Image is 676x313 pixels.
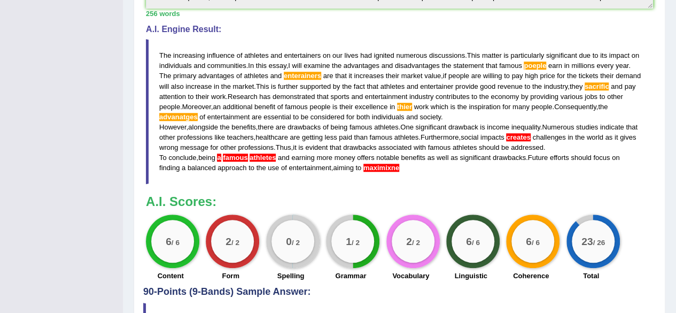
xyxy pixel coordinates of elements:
[411,238,419,246] small: / 2
[390,103,395,111] span: in
[441,62,451,70] span: the
[513,271,549,281] label: Coherence
[570,82,583,90] span: they
[346,113,354,121] span: for
[256,82,269,90] span: This
[532,133,565,141] span: challenges
[354,72,384,80] span: increases
[428,154,435,162] span: as
[333,164,353,172] span: aiming
[211,93,226,101] span: work
[376,154,399,162] span: notable
[213,103,221,111] span: an
[316,154,332,162] span: more
[480,133,504,141] span: impacts
[599,93,605,101] span: to
[284,72,321,80] span: Possible spelling mistake found. (did you mean: entertainers)
[196,93,209,101] span: their
[222,271,239,281] label: Form
[258,123,274,131] span: there
[592,51,598,59] span: to
[146,25,653,34] h4: A.I. Engine Result:
[237,51,243,59] span: of
[278,82,298,90] span: further
[571,62,594,70] span: millions
[401,154,425,162] span: benefits
[397,103,412,111] span: Possible spelling mistake found. (did you mean: their)
[453,62,484,70] span: statement
[482,51,502,59] span: matter
[543,82,568,90] span: industry
[381,62,393,70] span: and
[238,143,273,151] span: professions
[524,82,530,90] span: to
[460,154,491,162] span: significant
[607,93,623,101] span: other
[270,51,282,59] span: and
[461,133,478,141] span: social
[579,51,590,59] span: due
[255,133,288,141] span: healthcare
[158,271,184,281] label: Content
[378,143,411,151] span: associated
[615,133,618,141] span: it
[467,51,480,59] span: This
[605,133,612,141] span: as
[344,62,379,70] span: advantages
[217,154,221,162] span: The plural noun “athletes” cannot be used with the article “a”. Did you mean “a famous athlete” o...
[146,39,653,184] blockquote: . . , . , . , . . , . , . , , . . , . , . , . , . ,
[221,154,223,162] span: The plural noun “athletes” cannot be used with the article “a”. Did you mean “a famous athlete” o...
[407,82,418,90] span: and
[198,154,215,162] span: being
[276,143,291,151] span: Thus
[171,82,184,90] span: also
[343,143,376,151] span: drawbacks
[406,113,418,121] span: and
[277,271,305,281] label: Spelling
[424,72,441,80] span: value
[503,51,508,59] span: is
[457,103,467,111] span: the
[396,51,427,59] span: numerous
[380,82,405,90] span: athletes
[511,123,540,131] span: inequality
[401,72,423,80] span: market
[231,123,256,131] span: benefits
[276,123,286,131] span: are
[292,238,300,246] small: / 2
[289,164,331,172] span: entertainment
[578,72,598,80] span: tickets
[355,103,387,111] span: excellence
[292,62,301,70] span: will
[491,93,519,101] span: economy
[291,154,314,162] span: earning
[352,238,360,246] small: / 2
[173,72,196,80] span: primary
[207,51,235,59] span: influence
[330,123,347,131] span: being
[374,123,399,131] span: athletes
[567,72,577,80] span: the
[360,51,372,59] span: had
[302,133,323,141] span: getting
[493,154,526,162] span: drawbacks
[409,93,434,101] span: industry
[511,143,543,151] span: addressed
[499,62,522,70] span: famous
[221,82,231,90] span: the
[304,62,330,70] span: examine
[339,133,352,141] span: paid
[342,82,352,90] span: the
[188,93,194,101] span: to
[335,154,355,162] span: money
[526,235,532,247] big: 6
[454,271,487,281] label: Linguistic
[259,93,270,101] span: has
[309,103,330,111] span: people
[231,238,239,246] small: / 2
[593,154,610,162] span: focus
[339,103,353,111] span: their
[220,143,236,151] span: other
[395,62,440,70] span: disadvantages
[288,123,321,131] span: drawbacks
